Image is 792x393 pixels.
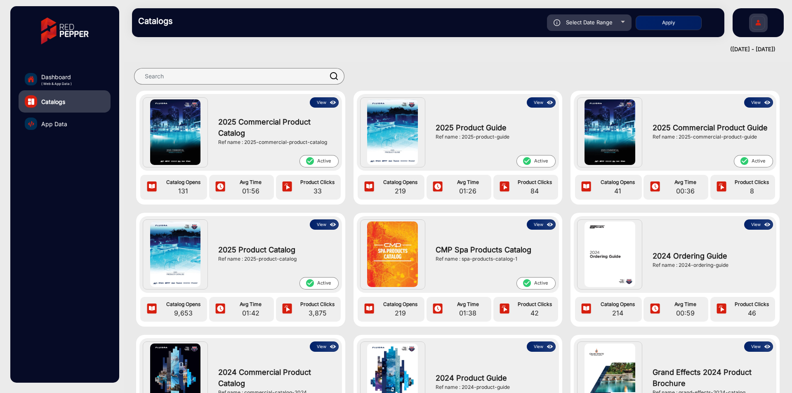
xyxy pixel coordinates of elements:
img: icon [328,220,338,229]
button: Viewicon [310,341,339,352]
img: icon [554,19,561,26]
span: Active [516,155,556,167]
mat-icon: check_circle [740,156,749,166]
span: Product Clicks [296,179,339,186]
span: Catalog Opens [379,301,422,308]
span: Catalogs [41,97,65,106]
img: prodSearch.svg [330,72,338,80]
img: icon [328,342,338,351]
div: Ref name : 2025-commercial-product-guide [653,133,768,141]
span: 9,653 [161,308,205,318]
img: 2024 Ordering Guide [585,221,635,287]
img: icon [363,181,375,193]
span: 42 [514,308,556,318]
img: icon [580,181,592,193]
img: icon [715,181,728,193]
span: Dashboard [41,73,72,81]
span: Catalog Opens [596,179,639,186]
img: icon [214,181,226,193]
button: Viewicon [744,219,773,230]
span: 219 [379,186,422,196]
a: Dashboard( Web & App Data ) [19,68,111,90]
span: 2024 Commercial Product Catalog [218,367,334,389]
img: catalog [28,121,34,127]
span: Catalog Opens [379,179,422,186]
div: ([DATE] - [DATE]) [124,45,775,54]
button: Viewicon [744,341,773,352]
img: icon [146,181,158,193]
span: Product Clicks [731,179,773,186]
span: 219 [379,308,422,318]
div: Ref name : 2025-product-catalog [218,255,334,263]
img: icon [715,303,728,315]
img: 2025 Product Catalog [150,221,201,287]
img: Sign%20Up.svg [750,9,767,38]
span: 00:59 [664,308,707,318]
span: 2025 Product Guide [436,122,552,133]
img: icon [763,220,772,229]
span: Active [299,277,339,289]
img: icon [649,303,661,315]
span: Avg Time [664,179,707,186]
span: 01:38 [447,308,489,318]
img: icon [281,303,293,315]
div: Ref name : 2025-commercial-product-catalog [218,139,334,146]
span: 214 [596,308,639,318]
h3: Catalogs [138,16,254,26]
div: Ref name : 2024-ordering-guide [653,261,768,269]
div: Ref name : 2024-product-guide [436,384,552,391]
span: 41 [596,186,639,196]
input: Search [134,68,344,85]
span: 3,875 [296,308,339,318]
img: icon [649,181,661,193]
div: Ref name : spa-products-catalog-1 [436,255,552,263]
img: icon [281,181,293,193]
span: 2025 Commercial Product Catalog [218,116,334,139]
button: Viewicon [527,219,556,230]
span: 01:56 [229,186,272,196]
span: ( Web & App Data ) [41,81,72,86]
img: icon [431,181,444,193]
button: Apply [636,16,702,30]
span: Product Clicks [514,179,556,186]
img: icon [431,303,444,315]
span: App Data [41,120,67,128]
img: icon [763,98,772,107]
span: Avg Time [664,301,707,308]
img: vmg-logo [35,10,94,52]
mat-icon: check_circle [305,278,314,288]
span: Catalog Opens [596,301,639,308]
span: 8 [731,186,773,196]
span: 2024 Product Guide [436,372,552,384]
span: Avg Time [447,179,489,186]
span: Catalog Opens [161,179,205,186]
button: Viewicon [310,219,339,230]
img: CMP Spa Products Catalog [367,221,418,287]
span: 01:26 [447,186,489,196]
span: Active [516,277,556,289]
button: Viewicon [527,341,556,352]
span: 33 [296,186,339,196]
img: 2025 Commercial Product Catalog [150,99,201,165]
span: 00:36 [664,186,707,196]
span: Avg Time [229,301,272,308]
span: Active [299,155,339,167]
img: icon [498,303,511,315]
img: icon [580,303,592,315]
span: Active [734,155,773,167]
span: Grand Effects 2024 Product Brochure [653,367,768,389]
img: icon [545,220,555,229]
button: Viewicon [527,97,556,108]
span: 84 [514,186,556,196]
img: 2025 Commercial Product Guide [585,99,635,165]
span: 2024 Ordering Guide [653,250,768,261]
span: Select Date Range [566,19,613,26]
span: Avg Time [229,179,272,186]
span: 2025 Product Catalog [218,244,334,255]
button: Viewicon [310,97,339,108]
span: Product Clicks [296,301,339,308]
a: Catalogs [19,90,111,113]
img: icon [763,342,772,351]
span: Catalog Opens [161,301,205,308]
span: CMP Spa Products Catalog [436,244,552,255]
